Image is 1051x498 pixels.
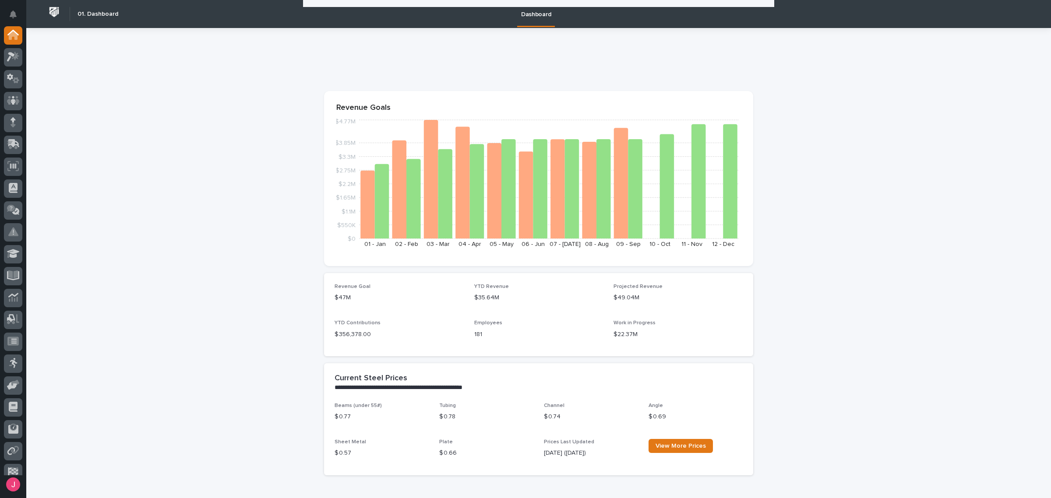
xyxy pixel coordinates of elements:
p: $49.04M [614,293,743,302]
tspan: $2.2M [339,181,356,187]
tspan: $0 [348,236,356,242]
text: 12 - Dec [712,241,734,247]
text: 01 - Jan [364,241,386,247]
tspan: $4.77M [335,119,356,125]
p: $35.64M [474,293,603,302]
span: YTD Revenue [474,284,509,289]
p: $ 0.78 [439,412,533,421]
span: YTD Contributions [335,320,381,326]
p: $ 0.69 [649,412,743,421]
span: Beams (under 55#) [335,403,382,408]
p: $ 356,378.00 [335,330,464,339]
text: 06 - Jun [522,241,545,247]
span: Plate [439,439,453,445]
p: $ 0.77 [335,412,429,421]
text: 10 - Oct [649,241,670,247]
text: 04 - Apr [458,241,481,247]
p: 181 [474,330,603,339]
span: Employees [474,320,502,326]
span: Projected Revenue [614,284,663,289]
span: Channel [544,403,564,408]
p: $ 0.74 [544,412,638,421]
span: Prices Last Updated [544,439,594,445]
span: Angle [649,403,663,408]
span: Sheet Metal [335,439,366,445]
tspan: $550K [337,222,356,228]
tspan: $3.85M [335,140,356,147]
p: $ 0.66 [439,449,533,458]
h2: Current Steel Prices [335,374,407,383]
p: $47M [335,293,464,302]
a: View More Prices [649,439,713,453]
text: 03 - Mar [427,241,450,247]
tspan: $3.3M [339,154,356,160]
text: 11 - Nov [681,241,702,247]
button: Notifications [4,5,22,24]
tspan: $1.1M [342,209,356,215]
h2: 01. Dashboard [78,11,118,18]
img: Workspace Logo [46,4,62,20]
p: [DATE] ([DATE]) [544,449,638,458]
span: Tubing [439,403,456,408]
tspan: $1.65M [336,195,356,201]
span: Revenue Goal [335,284,370,289]
p: $22.37M [614,330,743,339]
span: View More Prices [656,443,706,449]
text: 08 - Aug [585,241,609,247]
p: $ 0.57 [335,449,429,458]
button: users-avatar [4,475,22,494]
text: 07 - [DATE] [550,241,581,247]
text: 02 - Feb [395,241,418,247]
p: Revenue Goals [336,103,741,113]
text: 05 - May [490,241,514,247]
span: Work in Progress [614,320,656,326]
tspan: $2.75M [335,168,356,174]
div: Notifications [11,11,22,25]
text: 09 - Sep [616,241,641,247]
